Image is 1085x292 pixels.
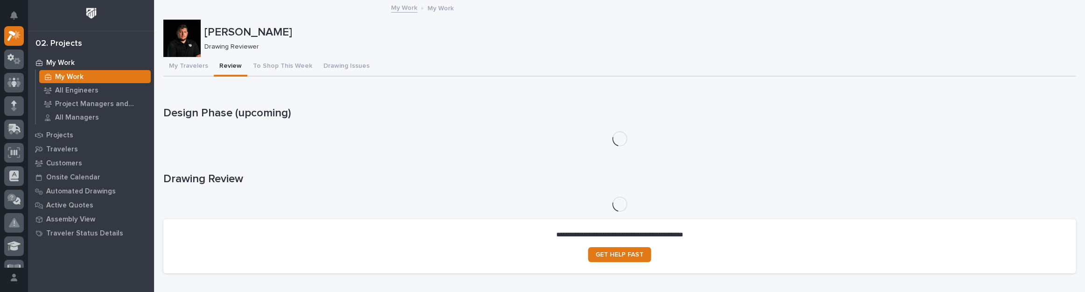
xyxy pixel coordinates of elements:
a: My Work [28,56,154,70]
h1: Design Phase (upcoming) [163,107,1076,120]
p: My Work [55,73,84,81]
p: Automated Drawings [46,187,116,196]
button: Notifications [4,6,24,25]
p: Traveler Status Details [46,229,123,238]
a: Automated Drawings [28,184,154,198]
p: Projects [46,131,73,140]
a: All Managers [36,111,154,124]
a: Assembly View [28,212,154,226]
a: GET HELP FAST [588,247,651,262]
div: 02. Projects [35,39,82,49]
p: My Work [427,2,454,13]
button: Review [214,57,247,77]
p: Customers [46,159,82,168]
span: GET HELP FAST [595,251,644,258]
button: To Shop This Week [247,57,318,77]
a: Travelers [28,142,154,156]
p: Onsite Calendar [46,173,100,182]
a: Onsite Calendar [28,170,154,184]
a: Traveler Status Details [28,226,154,240]
a: Projects [28,128,154,142]
p: Drawing Reviewer [204,43,1068,51]
a: Project Managers and Engineers [36,97,154,110]
a: My Work [391,2,417,13]
h1: Drawing Review [163,172,1076,186]
button: Drawing Issues [318,57,375,77]
a: All Engineers [36,84,154,97]
p: Assembly View [46,215,95,224]
button: My Travelers [163,57,214,77]
p: Project Managers and Engineers [55,100,147,108]
a: Customers [28,156,154,170]
p: [PERSON_NAME] [204,26,1072,39]
p: Travelers [46,145,78,154]
p: All Engineers [55,86,98,95]
img: Workspace Logo [83,5,100,22]
div: Notifications [12,11,24,26]
a: My Work [36,70,154,83]
p: Active Quotes [46,201,93,210]
p: My Work [46,59,75,67]
a: Active Quotes [28,198,154,212]
p: All Managers [55,114,99,122]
